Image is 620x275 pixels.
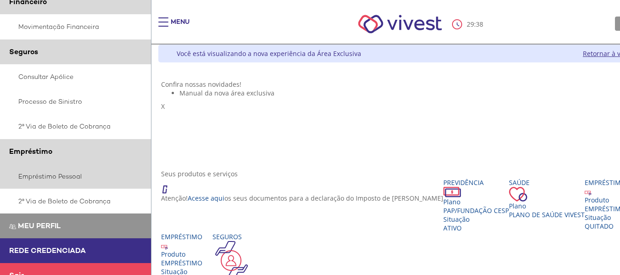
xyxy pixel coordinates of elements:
[18,221,61,230] span: Meu perfil
[585,222,614,230] span: QUITADO
[161,250,212,258] div: Produto
[177,49,361,58] div: Você está visualizando a nova experiência da Área Exclusiva
[452,19,485,29] div: :
[509,187,527,202] img: ico_coracao.png
[443,197,509,206] div: Plano
[467,20,474,28] span: 29
[9,47,38,56] span: Seguros
[161,102,165,111] span: X
[212,232,257,241] div: Seguros
[9,223,16,230] img: Meu perfil
[443,215,509,224] div: Situação
[161,178,177,194] img: ico_atencao.png
[476,20,483,28] span: 38
[443,178,509,232] a: Previdência PlanoPAP/Fundação CESP SituaçãoAtivo
[348,5,452,44] img: Vivest
[443,206,509,215] span: PAP/Fundação CESP
[161,243,168,250] img: ico_emprestimo.svg
[585,189,592,196] img: ico_emprestimo.svg
[509,178,585,219] a: Saúde PlanoPlano de Saúde VIVEST
[179,89,274,97] span: Manual da nova área exclusiva
[161,194,443,202] p: Atenção! os seus documentos para a declaração do Imposto de [PERSON_NAME]
[509,178,585,187] div: Saúde
[9,146,52,156] span: Empréstimo
[509,210,585,219] span: Plano de Saúde VIVEST
[171,17,190,36] div: Menu
[443,178,509,187] div: Previdência
[161,232,212,241] div: Empréstimo
[443,187,461,197] img: ico_dinheiro.png
[9,246,86,255] span: Rede Credenciada
[188,194,224,202] a: Acesse aqui
[509,202,585,210] div: Plano
[443,224,462,232] span: Ativo
[161,258,212,267] div: EMPRÉSTIMO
